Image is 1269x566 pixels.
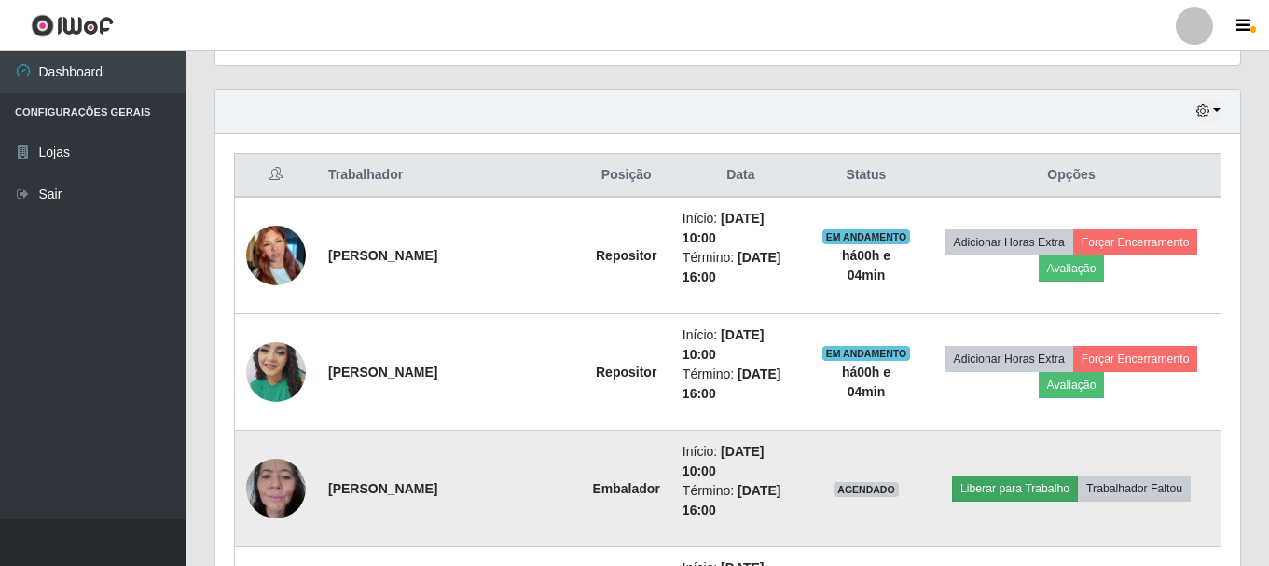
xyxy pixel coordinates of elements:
[822,346,911,361] span: EM ANDAMENTO
[1078,476,1191,502] button: Trabalhador Faltou
[810,154,922,198] th: Status
[683,327,765,362] time: [DATE] 10:00
[593,481,660,496] strong: Embalador
[683,211,765,245] time: [DATE] 10:00
[31,14,114,37] img: CoreUI Logo
[683,325,799,365] li: Início:
[246,332,306,411] img: 1742396423884.jpeg
[246,215,306,295] img: 1739276484437.jpeg
[328,248,437,263] strong: [PERSON_NAME]
[683,365,799,404] li: Término:
[1039,372,1105,398] button: Avaliação
[683,444,765,478] time: [DATE] 10:00
[328,481,437,496] strong: [PERSON_NAME]
[317,154,582,198] th: Trabalhador
[945,229,1073,255] button: Adicionar Horas Extra
[952,476,1078,502] button: Liberar para Trabalho
[671,154,810,198] th: Data
[328,365,437,380] strong: [PERSON_NAME]
[842,365,890,399] strong: há 00 h e 04 min
[922,154,1221,198] th: Opções
[1039,255,1105,282] button: Avaliação
[683,481,799,520] li: Término:
[596,248,656,263] strong: Repositor
[582,154,671,198] th: Posição
[683,248,799,287] li: Término:
[246,449,306,528] img: 1653915171723.jpeg
[1073,229,1198,255] button: Forçar Encerramento
[683,442,799,481] li: Início:
[822,229,911,244] span: EM ANDAMENTO
[1073,346,1198,372] button: Forçar Encerramento
[683,209,799,248] li: Início:
[596,365,656,380] strong: Repositor
[945,346,1073,372] button: Adicionar Horas Extra
[842,248,890,283] strong: há 00 h e 04 min
[834,482,899,497] span: AGENDADO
